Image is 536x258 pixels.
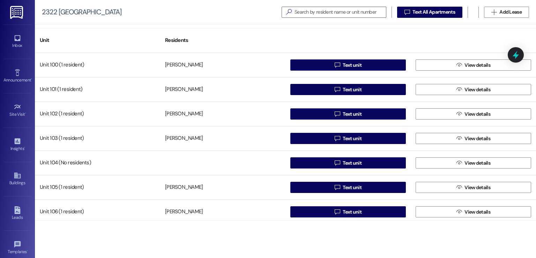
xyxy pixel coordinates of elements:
i:  [335,136,340,141]
i:  [456,136,462,141]
button: View details [416,182,531,193]
button: View details [416,206,531,217]
div: Unit 106 (1 resident) [35,205,160,219]
div: [PERSON_NAME] [165,135,203,142]
span: Text unit [343,184,362,191]
i:  [335,209,340,215]
i:  [335,87,340,92]
div: Unit 103 (1 resident) [35,131,160,145]
div: Residents [160,32,285,49]
span: Text unit [343,110,362,118]
i:  [404,9,410,15]
span: Text unit [343,208,362,216]
button: Text unit [290,182,406,193]
i:  [335,160,340,166]
span: • [24,145,25,150]
span: View details [464,110,490,118]
div: Unit 100 (1 resident) [35,58,160,72]
span: • [25,111,26,116]
button: Add Lease [484,7,529,18]
i:  [335,111,340,117]
span: Text unit [343,62,362,69]
div: [PERSON_NAME] [165,208,203,216]
button: View details [416,59,531,71]
span: Text unit [343,86,362,93]
i:  [456,209,462,215]
button: Text unit [290,133,406,144]
div: [PERSON_NAME] [165,110,203,118]
a: Insights • [3,135,31,154]
i:  [456,87,462,92]
i:  [456,160,462,166]
button: View details [416,108,531,120]
span: View details [464,135,490,142]
a: Leads [3,204,31,223]
i:  [283,8,295,16]
button: Text unit [290,157,406,169]
span: View details [464,62,490,69]
div: Unit [35,32,160,49]
i:  [491,9,497,15]
button: Text unit [290,108,406,120]
span: View details [464,86,490,93]
i:  [456,185,462,190]
span: Text unit [343,135,362,142]
span: • [27,248,28,253]
button: Text unit [290,59,406,71]
button: View details [416,84,531,95]
button: Text unit [290,206,406,217]
button: Text unit [290,84,406,95]
div: [PERSON_NAME] [165,86,203,93]
div: Unit 105 (1 resident) [35,180,160,194]
div: 2322 [GEOGRAPHIC_DATA] [42,8,121,16]
button: View details [416,133,531,144]
button: Text All Apartments [397,7,462,18]
div: Unit 101 (1 resident) [35,83,160,96]
span: View details [464,184,490,191]
span: View details [464,159,490,167]
div: [PERSON_NAME] [165,62,203,69]
i:  [335,62,340,68]
span: View details [464,208,490,216]
i:  [456,62,462,68]
a: Templates • [3,238,31,257]
div: Unit 104 (No residents) [35,156,160,170]
img: ResiDesk Logo [10,6,24,19]
a: Site Visit • [3,101,31,120]
div: [PERSON_NAME] [165,184,203,191]
i:  [456,111,462,117]
span: Add Lease [499,8,522,16]
input: Search by resident name or unit number [295,7,386,17]
span: Text All Apartments [412,8,455,16]
span: Text unit [343,159,362,167]
a: Buildings [3,170,31,188]
div: Unit 102 (1 resident) [35,107,160,121]
i:  [335,185,340,190]
a: Inbox [3,32,31,51]
span: • [31,77,32,81]
button: View details [416,157,531,169]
